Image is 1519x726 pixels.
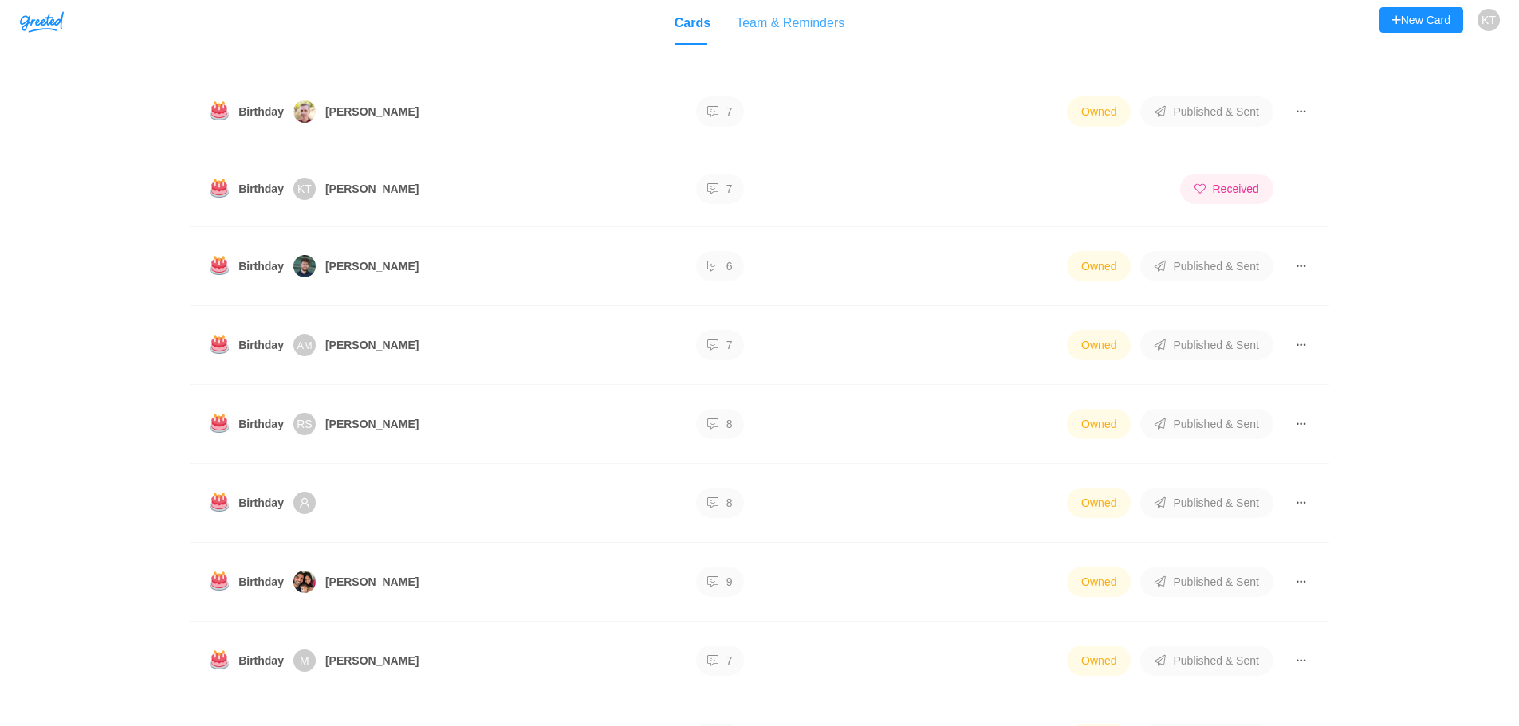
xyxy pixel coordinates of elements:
[325,336,419,354] span: [PERSON_NAME]
[696,646,744,676] span: 7
[210,256,229,275] img: 🎂
[238,103,284,120] span: Birthday
[210,414,229,433] img: 🎂
[325,652,419,669] span: [PERSON_NAME]
[1067,409,1131,439] span: Owned
[1140,567,1273,597] span: Published & Sent
[210,493,229,512] img: 🎂
[325,180,419,198] span: [PERSON_NAME]
[696,409,744,439] span: 8
[696,174,744,204] span: 7
[1067,96,1131,127] span: Owned
[1140,330,1273,360] span: Published & Sent
[696,330,744,360] span: 7
[210,571,229,591] img: 🎂
[1067,330,1131,360] span: Owned
[238,652,284,669] span: Birthday
[1067,488,1131,518] span: Owned
[325,573,419,591] span: [PERSON_NAME]
[1067,567,1131,597] span: Owned
[1140,409,1273,439] span: Published & Sent
[210,650,229,669] img: 🎂
[300,649,309,672] span: M
[238,180,284,198] span: Birthday
[1067,251,1131,281] span: Owned
[1140,96,1273,127] span: Published & Sent
[238,415,284,433] span: Birthday
[293,100,316,123] img: jubili%2Fstrategyn.com%2FFeGmSOhZo2h7uFw83YGnn9Jb3682-b1f3f04b1e6b45c08ff04e10889d32a1
[1140,251,1273,281] span: Published & Sent
[325,415,419,433] span: [PERSON_NAME]
[1180,174,1273,204] span: Received
[696,96,744,127] span: 7
[210,335,229,354] img: 🎂
[20,11,64,33] img: Greeted
[297,413,312,435] span: RS
[238,336,284,354] span: Birthday
[325,103,419,120] span: [PERSON_NAME]
[293,571,316,593] img: jubili%2Fstrategyn.com%2FRofDNuApUOaritLIu2nVnNIqAlR2-6350ffe128a14d45b4b97e0ada155ec2
[297,178,312,200] span: KT
[297,335,312,355] span: AM
[1482,9,1496,31] span: KT
[299,497,310,508] span: user
[210,179,229,198] img: 🎂
[238,257,284,275] span: Birthday
[696,251,744,281] span: 6
[238,494,284,512] span: Birthday
[696,567,744,597] span: 9
[1067,646,1131,676] span: Owned
[1379,7,1463,33] button: New Card
[238,573,284,591] span: Birthday
[1140,488,1273,518] span: Published & Sent
[325,257,419,275] span: [PERSON_NAME]
[210,101,229,120] img: 🎂
[293,255,316,277] img: jubili%2Fstrategyn.com%2FCfCA5jlpAAWskN2hVBAnX9lDgIM2-51b0c56db6b3426d92674d223c5bc612
[696,488,744,518] span: 8
[1140,646,1273,676] span: Published & Sent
